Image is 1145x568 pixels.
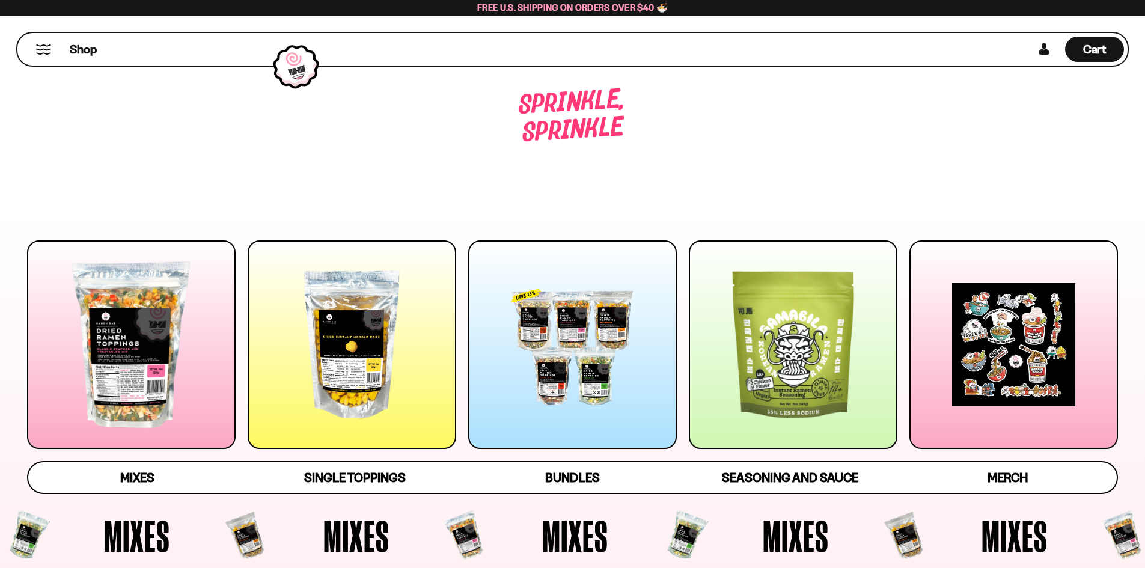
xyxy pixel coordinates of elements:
[1065,33,1124,66] div: Cart
[304,470,406,485] span: Single Toppings
[463,462,681,493] a: Bundles
[545,470,599,485] span: Bundles
[323,513,389,558] span: Mixes
[104,513,170,558] span: Mixes
[542,513,608,558] span: Mixes
[70,37,97,62] a: Shop
[722,470,858,485] span: Seasoning and Sauce
[477,2,668,13] span: Free U.S. Shipping on Orders over $40 🍜
[988,470,1028,485] span: Merch
[982,513,1048,558] span: Mixes
[70,41,97,58] span: Shop
[35,44,52,55] button: Mobile Menu Trigger
[120,470,154,485] span: Mixes
[28,462,246,493] a: Mixes
[899,462,1117,493] a: Merch
[763,513,829,558] span: Mixes
[682,462,899,493] a: Seasoning and Sauce
[1083,42,1107,56] span: Cart
[246,462,463,493] a: Single Toppings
